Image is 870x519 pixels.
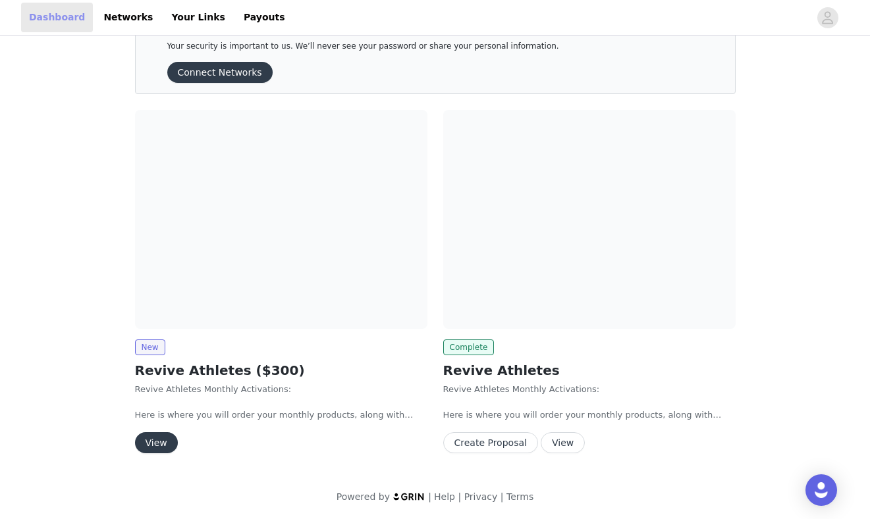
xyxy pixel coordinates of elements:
img: Revive MD [135,110,427,329]
h2: Revive Athletes ($300) [135,360,427,380]
a: Privacy [464,491,498,502]
img: Revive MD [443,110,736,329]
a: Payouts [236,3,293,32]
a: Networks [95,3,161,32]
h2: Revive Athletes [443,360,736,380]
p: Your security is important to us. We’ll never see your password or share your personal information. [167,41,671,51]
button: Create Proposal [443,432,538,453]
p: Revive Athletes Monthly Activations: [135,383,427,396]
span: | [428,491,431,502]
img: logo [393,492,425,501]
div: Open Intercom Messenger [805,474,837,506]
button: Connect Networks [167,62,273,83]
a: Dashboard [21,3,93,32]
p: Here is where you will order your monthly products, along with confirming your monthly deliverabl... [135,408,427,422]
a: View [541,438,585,448]
p: Here is where you will order your monthly products, along with confirming your monthly deliverabl... [443,408,736,422]
div: avatar [821,7,834,28]
span: Complete [443,339,495,355]
a: Help [434,491,455,502]
button: View [135,432,178,453]
a: Your Links [163,3,233,32]
span: New [135,339,165,355]
p: Revive Athletes Monthly Activations: [443,383,736,396]
span: | [458,491,461,502]
a: View [135,438,178,448]
span: | [501,491,504,502]
span: Powered by [337,491,390,502]
button: View [541,432,585,453]
a: Terms [506,491,533,502]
